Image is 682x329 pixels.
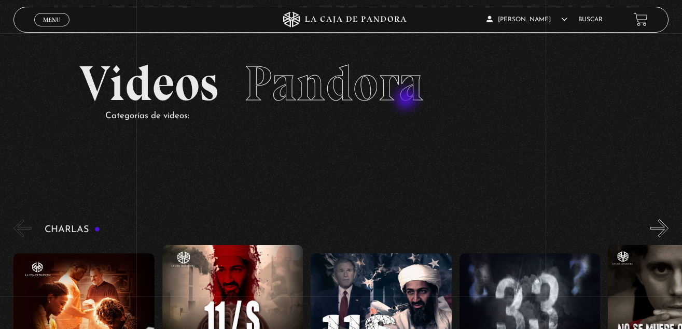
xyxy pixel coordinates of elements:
[43,17,60,23] span: Menu
[650,219,669,237] button: Next
[578,17,603,23] a: Buscar
[79,59,603,108] h2: Videos
[486,17,567,23] span: [PERSON_NAME]
[45,225,100,235] h3: Charlas
[39,25,64,32] span: Cerrar
[634,12,648,26] a: View your shopping cart
[13,219,32,237] button: Previous
[244,54,424,113] span: Pandora
[105,108,603,124] p: Categorías de videos:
